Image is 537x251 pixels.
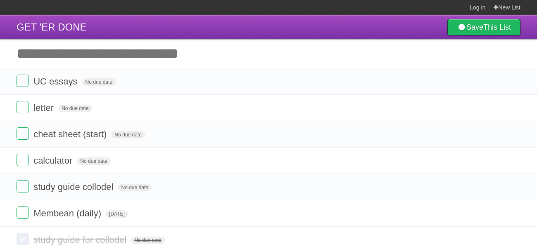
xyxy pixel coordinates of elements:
label: Done [17,75,29,87]
span: Membean (daily) [33,208,103,218]
label: Done [17,154,29,166]
span: UC essays [33,76,79,87]
span: calculator [33,155,74,166]
label: Done [17,233,29,245]
label: Done [17,206,29,219]
span: No due date [112,131,145,138]
span: [DATE] [106,210,128,218]
span: cheat sheet (start) [33,129,109,139]
span: No due date [131,237,164,244]
span: letter [33,103,56,113]
label: Done [17,180,29,192]
b: This List [483,23,511,31]
a: SaveThis List [447,19,520,35]
span: study guide for collodel [33,235,128,245]
span: GET 'ER DONE [17,21,87,33]
label: Done [17,101,29,113]
span: No due date [77,157,110,165]
span: No due date [118,184,152,191]
label: Done [17,127,29,140]
span: No due date [58,105,92,112]
span: study guide collodel [33,182,115,192]
span: No due date [82,78,116,86]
